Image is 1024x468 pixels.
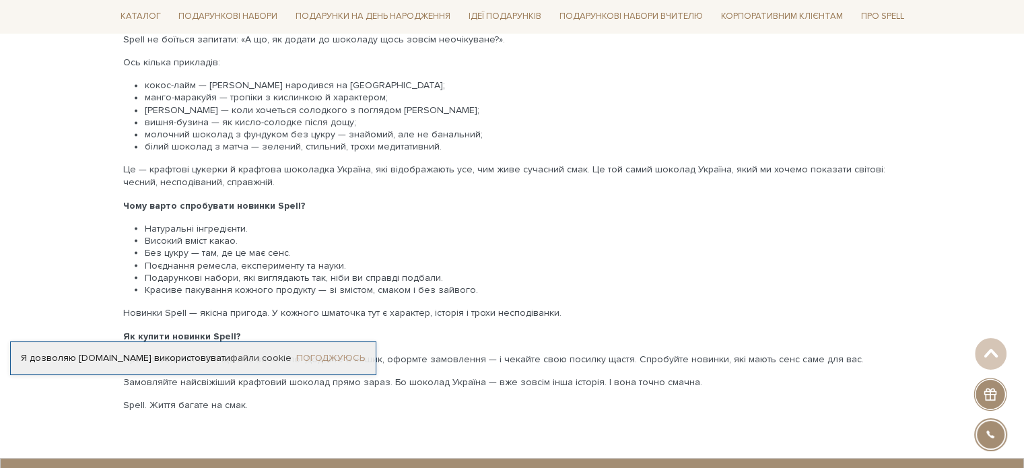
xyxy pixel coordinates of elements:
a: Каталог [115,7,166,28]
b: Як купити новинки Spell? [123,330,241,341]
p: Spell не боїться запитати: «А що, як додати до шоколаду щось зовсім неочікуване?». [123,34,901,46]
li: молочний шоколад з фундуком без цукру — знайомий, але не банальний; [145,129,901,141]
li: Поєднання ремесла, експерименту та науки. [145,259,901,271]
a: Подарункові набори Вчителю [554,5,708,28]
p: Це — крафтові цукерки й крафтова шоколадка Україна, які відображають усе, чим живе сучасний смак.... [123,164,901,188]
li: кокос-лайм — [PERSON_NAME] народився на [GEOGRAPHIC_DATA]; [145,79,901,92]
a: Про Spell [855,7,909,28]
a: Ідеї подарунків [463,7,547,28]
li: вишня-бузина — як кисло-солодке після дощу; [145,116,901,129]
li: білий шоколад з матча — зелений, стильний, трохи медитативний. [145,141,901,153]
a: Подарунки на День народження [290,7,456,28]
a: файли cookie [230,352,292,364]
li: манго-маракуйя — тропіки з кислинкою й характером; [145,92,901,104]
p: Просто обирайте. Те, що вас зачепило. Додайте в кошик, оформте замовлення — і чекайте свою посилк... [123,353,901,365]
li: Натуральні інгредієнти. [145,222,901,234]
a: Подарункові набори [173,7,283,28]
p: Новинки Spell — якісна пригода. У кожного шматочка тут є характер, історія і трохи несподіванки. [123,306,901,319]
p: Spell. Життя багате на смак. [123,399,901,411]
li: Високий вміст какао. [145,234,901,246]
b: Чому варто спробувати новинки Spell? [123,199,306,211]
p: Замовляйте найсвіжіший крафтовий шоколад прямо зараз. Бо шоколад Україна — вже зовсім інша історі... [123,376,901,388]
a: Корпоративним клієнтам [716,7,848,28]
li: Подарункові набори, які виглядають так, ніби ви справді подбали. [145,271,901,283]
li: Красиве пакування кожного продукту — зі змістом, смаком і без зайвого. [145,283,901,296]
a: Погоджуюсь [296,352,365,364]
li: [PERSON_NAME] — коли хочеться солодкого з поглядом [PERSON_NAME]; [145,104,901,116]
li: Без цукру — там, де це має сенс. [145,246,901,259]
p: Ось кілька прикладів: [123,57,901,69]
div: Я дозволяю [DOMAIN_NAME] використовувати [11,352,376,364]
